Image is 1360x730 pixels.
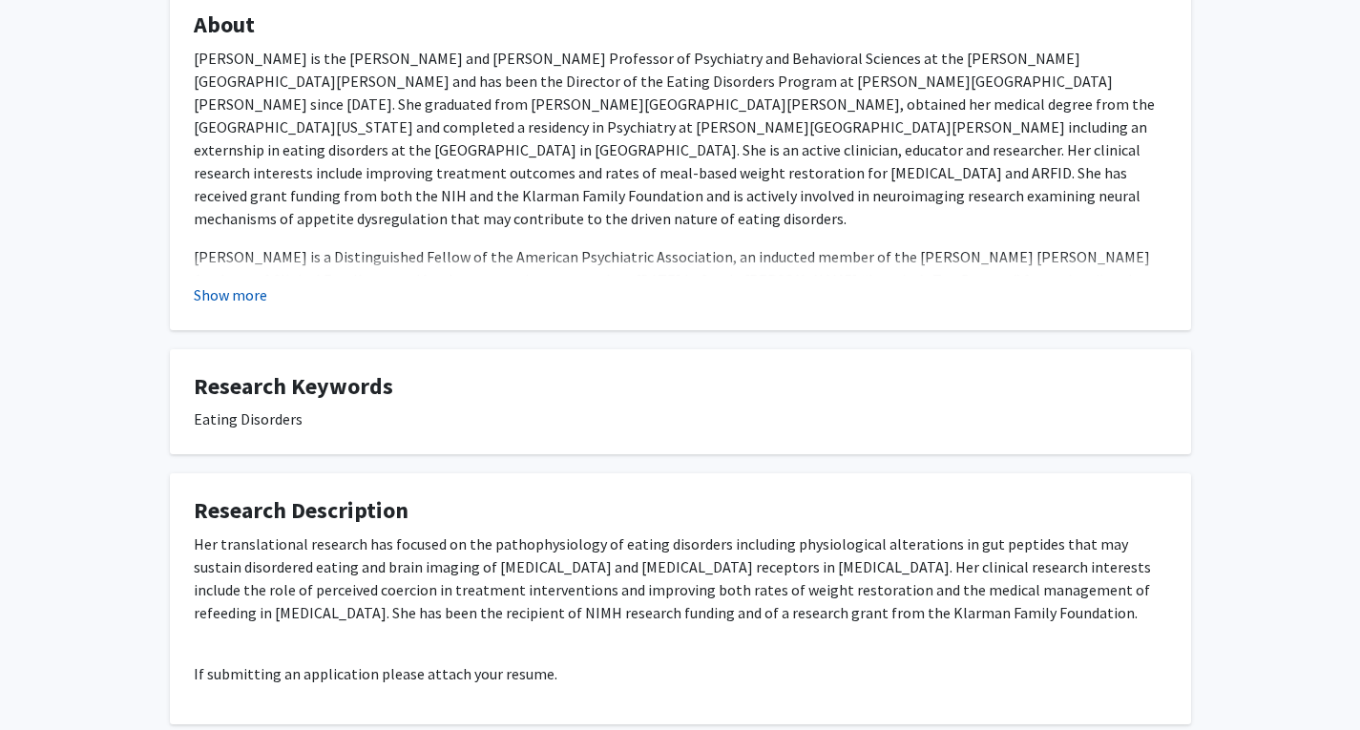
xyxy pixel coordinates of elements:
[194,47,1167,230] p: [PERSON_NAME] is the [PERSON_NAME] and [PERSON_NAME] Professor of Psychiatry and Behavioral Scien...
[194,11,1167,39] h4: About
[194,532,1167,624] p: Her translational research has focused on the pathophysiology of eating disorders including physi...
[194,662,1167,685] p: If submitting an application please attach your resume.
[194,497,1167,525] h4: Research Description
[194,283,267,306] button: Show more
[194,407,1167,430] div: Eating Disorders
[194,373,1167,401] h4: Research Keywords
[194,247,1155,289] span: [PERSON_NAME] is a Distinguished Fellow of the American Psychiatric Association, an inducted memb...
[14,644,81,716] iframe: Chat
